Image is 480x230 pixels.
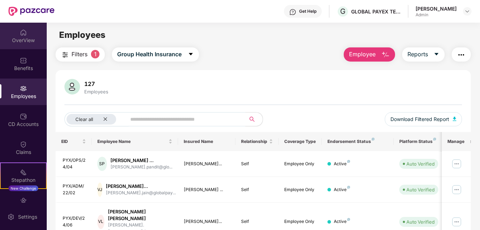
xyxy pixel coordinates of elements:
[385,112,462,126] button: Download Filtered Report
[299,8,316,14] div: Get Help
[406,160,435,167] div: Auto Verified
[451,158,462,169] img: manageButton
[241,186,273,193] div: Self
[407,50,428,59] span: Reports
[284,218,316,225] div: Employee Only
[451,184,462,195] img: manageButton
[97,215,104,229] div: VL
[416,12,457,18] div: Admin
[92,132,178,151] th: Employee Name
[188,51,194,58] span: caret-down
[97,157,107,171] div: SP
[399,139,438,144] div: Platform Status
[63,157,86,171] div: PYX/OPS/24/04
[402,47,445,62] button: Reportscaret-down
[20,57,27,64] img: svg+xml;base64,PHN2ZyBpZD0iQmVuZWZpdHMiIHhtbG5zPSJodHRwOi8vd3d3LnczLm9yZy8yMDAwL3N2ZyIgd2lkdGg9Ij...
[103,117,108,121] span: close
[416,5,457,12] div: [PERSON_NAME]
[451,216,462,228] img: manageButton
[20,29,27,36] img: svg+xml;base64,PHN2ZyBpZD0iSG9tZSIgeG1sbnM9Imh0dHA6Ly93d3cudzMub3JnLzIwMDAvc3ZnIiB3aWR0aD0iMjAiIG...
[20,113,27,120] img: svg+xml;base64,PHN2ZyBpZD0iQ0RfQWNjb3VudHMiIGRhdGEtbmFtZT0iQ0QgQWNjb3VudHMiIHhtbG5zPSJodHRwOi8vd3...
[453,117,456,121] img: svg+xml;base64,PHN2ZyB4bWxucz0iaHR0cDovL3d3dy53My5vcmcvMjAwMC9zdmciIHhtbG5zOnhsaW5rPSJodHRwOi8vd3...
[457,51,465,59] img: svg+xml;base64,PHN2ZyB4bWxucz0iaHR0cDovL3d3dy53My5vcmcvMjAwMC9zdmciIHdpZHRoPSIyNCIgaGVpZ2h0PSIyNC...
[433,138,436,140] img: svg+xml;base64,PHN2ZyB4bWxucz0iaHR0cDovL3d3dy53My5vcmcvMjAwMC9zdmciIHdpZHRoPSI4IiBoZWlnaHQ9IjgiIH...
[349,50,376,59] span: Employee
[347,160,350,163] img: svg+xml;base64,PHN2ZyB4bWxucz0iaHR0cDovL3d3dy53My5vcmcvMjAwMC9zdmciIHdpZHRoPSI4IiBoZWlnaHQ9IjgiIH...
[241,139,268,144] span: Relationship
[347,186,350,189] img: svg+xml;base64,PHN2ZyB4bWxucz0iaHR0cDovL3d3dy53My5vcmcvMjAwMC9zdmciIHdpZHRoPSI4IiBoZWlnaHQ9IjgiIH...
[390,115,449,123] span: Download Filtered Report
[72,50,87,59] span: Filters
[406,186,435,193] div: Auto Verified
[112,47,199,62] button: Group Health Insurancecaret-down
[284,161,316,167] div: Employee Only
[344,47,395,62] button: Employee
[117,50,182,59] span: Group Health Insurance
[434,51,439,58] span: caret-down
[178,132,236,151] th: Insured Name
[184,161,230,167] div: [PERSON_NAME]...
[61,139,81,144] span: EID
[8,185,38,191] div: New Challenge
[63,215,86,229] div: PYX/DEV/24/06
[64,79,80,94] img: svg+xml;base64,PHN2ZyB4bWxucz0iaHR0cDovL3d3dy53My5vcmcvMjAwMC9zdmciIHhtbG5zOnhsaW5rPSJodHRwOi8vd3...
[20,197,27,204] img: svg+xml;base64,PHN2ZyBpZD0iRW5kb3JzZW1lbnRzIiB4bWxucz0iaHR0cDovL3d3dy53My5vcmcvMjAwMC9zdmciIHdpZH...
[334,161,350,167] div: Active
[7,213,15,220] img: svg+xml;base64,PHN2ZyBpZD0iU2V0dGluZy0yMHgyMCIgeG1sbnM9Imh0dHA6Ly93d3cudzMub3JnLzIwMDAvc3ZnIiB3aW...
[20,85,27,92] img: svg+xml;base64,PHN2ZyBpZD0iRW1wbG95ZWVzIiB4bWxucz0iaHR0cDovL3d3dy53My5vcmcvMjAwMC9zdmciIHdpZHRoPS...
[97,139,167,144] span: Employee Name
[61,51,69,59] img: svg+xml;base64,PHN2ZyB4bWxucz0iaHR0cDovL3d3dy53My5vcmcvMjAwMC9zdmciIHdpZHRoPSIyNCIgaGVpZ2h0PSIyNC...
[16,213,39,220] div: Settings
[442,132,470,151] th: Manage
[64,112,129,126] button: Clear allclose
[8,7,55,16] img: New Pazcare Logo
[340,7,345,16] span: G
[184,218,230,225] div: [PERSON_NAME]...
[20,169,27,176] img: svg+xml;base64,PHN2ZyB4bWxucz0iaHR0cDovL3d3dy53My5vcmcvMjAwMC9zdmciIHdpZHRoPSIyMSIgaGVpZ2h0PSIyMC...
[184,186,230,193] div: [PERSON_NAME] ...
[334,186,350,193] div: Active
[59,30,105,40] span: Employees
[241,161,273,167] div: Self
[75,116,93,122] span: Clear all
[406,218,435,225] div: Auto Verified
[245,116,259,122] span: search
[351,8,401,15] div: GLOBAL PAYEX TECHNOLOGIES PRIVATE LIMITED
[1,177,46,184] div: Stepathon
[464,8,470,14] img: svg+xml;base64,PHN2ZyBpZD0iRHJvcGRvd24tMzJ4MzIiIHhtbG5zPSJodHRwOi8vd3d3LnczLm9yZy8yMDAwL3N2ZyIgd2...
[381,51,390,59] img: svg+xml;base64,PHN2ZyB4bWxucz0iaHR0cDovL3d3dy53My5vcmcvMjAwMC9zdmciIHhtbG5zOnhsaW5rPSJodHRwOi8vd3...
[106,183,176,190] div: [PERSON_NAME]...
[372,138,375,140] img: svg+xml;base64,PHN2ZyB4bWxucz0iaHR0cDovL3d3dy53My5vcmcvMjAwMC9zdmciIHdpZHRoPSI4IiBoZWlnaHQ9IjgiIH...
[56,47,105,62] button: Filters1
[20,141,27,148] img: svg+xml;base64,PHN2ZyBpZD0iQ2xhaW0iIHhtbG5zPSJodHRwOi8vd3d3LnczLm9yZy8yMDAwL3N2ZyIgd2lkdGg9IjIwIi...
[289,8,296,16] img: svg+xml;base64,PHN2ZyBpZD0iSGVscC0zMngzMiIgeG1sbnM9Imh0dHA6Ly93d3cudzMub3JnLzIwMDAvc3ZnIiB3aWR0aD...
[110,157,172,164] div: [PERSON_NAME] ...
[56,132,92,151] th: EID
[245,112,263,126] button: search
[334,218,350,225] div: Active
[284,186,316,193] div: Employee Only
[241,218,273,225] div: Self
[327,139,388,144] div: Endorsement Status
[106,190,176,196] div: [PERSON_NAME].jain@globalpay...
[83,80,110,87] div: 127
[279,132,322,151] th: Coverage Type
[97,183,102,197] div: VJ
[63,183,86,196] div: PYX/ADM/22/02
[91,50,99,58] span: 1
[110,164,172,171] div: [PERSON_NAME].pandit@glo...
[235,132,279,151] th: Relationship
[347,218,350,221] img: svg+xml;base64,PHN2ZyB4bWxucz0iaHR0cDovL3d3dy53My5vcmcvMjAwMC9zdmciIHdpZHRoPSI4IiBoZWlnaHQ9IjgiIH...
[83,89,110,94] div: Employees
[108,208,172,222] div: [PERSON_NAME] [PERSON_NAME]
